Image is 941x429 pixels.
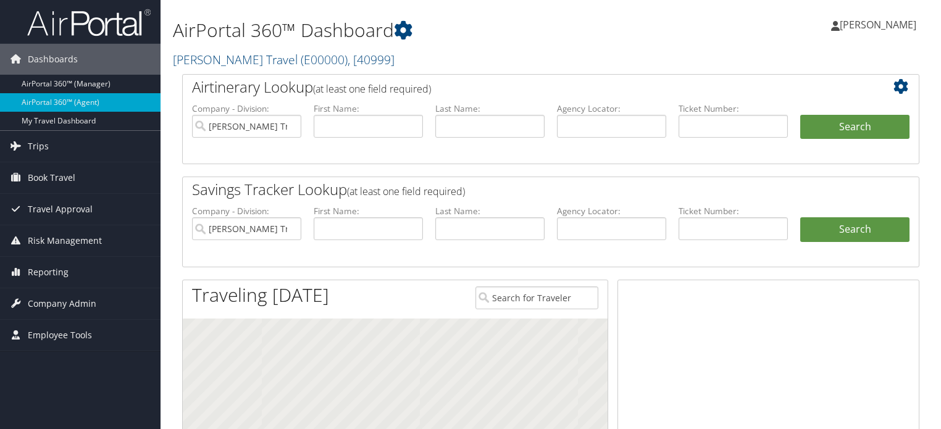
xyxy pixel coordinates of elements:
h2: Savings Tracker Lookup [192,179,848,200]
span: Trips [28,131,49,162]
span: (at least one field required) [347,185,465,198]
label: Ticket Number: [679,102,788,115]
span: Reporting [28,257,69,288]
button: Search [800,115,910,140]
label: Last Name: [435,205,545,217]
h1: AirPortal 360™ Dashboard [173,17,677,43]
h2: Airtinerary Lookup [192,77,848,98]
span: Company Admin [28,288,96,319]
span: Employee Tools [28,320,92,351]
a: [PERSON_NAME] Travel [173,51,395,68]
span: , [ 40999 ] [348,51,395,68]
span: (at least one field required) [313,82,431,96]
a: Search [800,217,910,242]
label: Agency Locator: [557,102,666,115]
span: Dashboards [28,44,78,75]
input: search accounts [192,217,301,240]
label: Company - Division: [192,102,301,115]
label: First Name: [314,205,423,217]
h1: Traveling [DATE] [192,282,329,308]
label: Last Name: [435,102,545,115]
label: Agency Locator: [557,205,666,217]
label: Ticket Number: [679,205,788,217]
span: Travel Approval [28,194,93,225]
span: Risk Management [28,225,102,256]
span: [PERSON_NAME] [840,18,916,31]
input: Search for Traveler [475,286,598,309]
span: Book Travel [28,162,75,193]
img: airportal-logo.png [27,8,151,37]
a: [PERSON_NAME] [831,6,929,43]
label: First Name: [314,102,423,115]
span: ( E00000 ) [301,51,348,68]
label: Company - Division: [192,205,301,217]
